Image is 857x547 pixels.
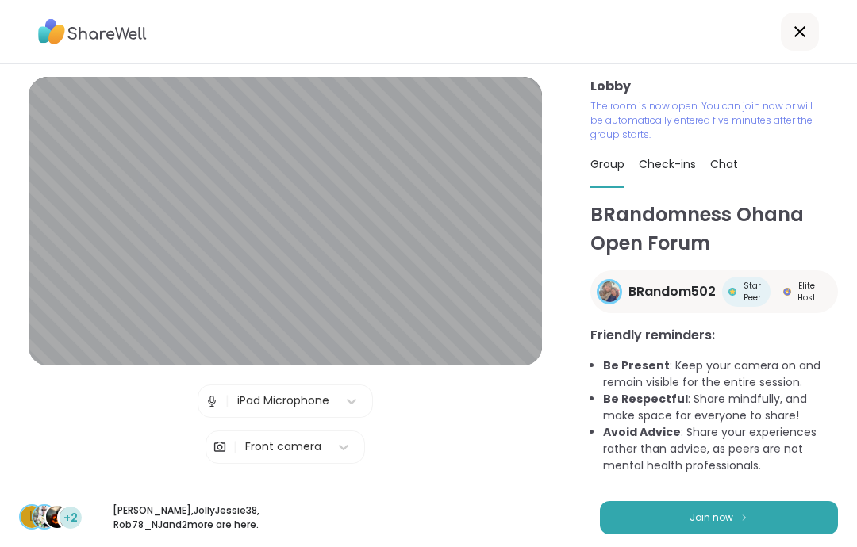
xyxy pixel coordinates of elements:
p: [PERSON_NAME] , JollyJessie38 , Rob78_NJ and 2 more are here. [97,503,275,532]
h3: Friendly reminders: [590,326,838,345]
a: BRandom502BRandom502Star PeerStar PeerElite HostElite Host [590,270,838,313]
p: The room is now open. You can join now or will be automatically entered five minutes after the gr... [590,99,819,142]
span: L [29,507,35,527]
span: BRandom502 [628,282,716,301]
img: JollyJessie38 [33,506,56,528]
li: : Keep your camera on and remain visible for the entire session. [603,358,838,391]
li: : Share your experiences rather than advice, as peers are not mental health professionals. [603,424,838,474]
img: ShareWell Logo [38,13,147,50]
button: Join now [600,501,838,534]
span: | [233,431,237,463]
img: Star Peer [728,288,736,296]
span: Star Peer [740,280,764,304]
span: Chat [710,156,738,172]
img: BRandom502 [599,281,620,302]
h1: BRandomness Ohana Open Forum [590,201,838,258]
span: +2 [63,510,78,526]
h3: Lobby [590,77,838,96]
b: Avoid Advice [603,424,681,440]
img: Camera [213,431,227,463]
img: Microphone [205,385,219,417]
span: Join now [690,511,733,525]
span: Elite Host [794,280,819,304]
img: Rob78_NJ [46,506,68,528]
li: : Share mindfully, and make space for everyone to share! [603,391,838,424]
b: Be Respectful [603,391,688,407]
span: Group [590,156,624,172]
img: ShareWell Logomark [740,513,749,522]
span: Test speaker and microphone [203,486,368,500]
div: iPad Microphone [237,392,329,409]
button: Test speaker and microphone [197,476,375,510]
span: | [225,385,229,417]
div: Front camera [245,438,321,455]
span: Check-ins [639,156,696,172]
img: Elite Host [783,288,791,296]
b: Be Present [603,358,670,373]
